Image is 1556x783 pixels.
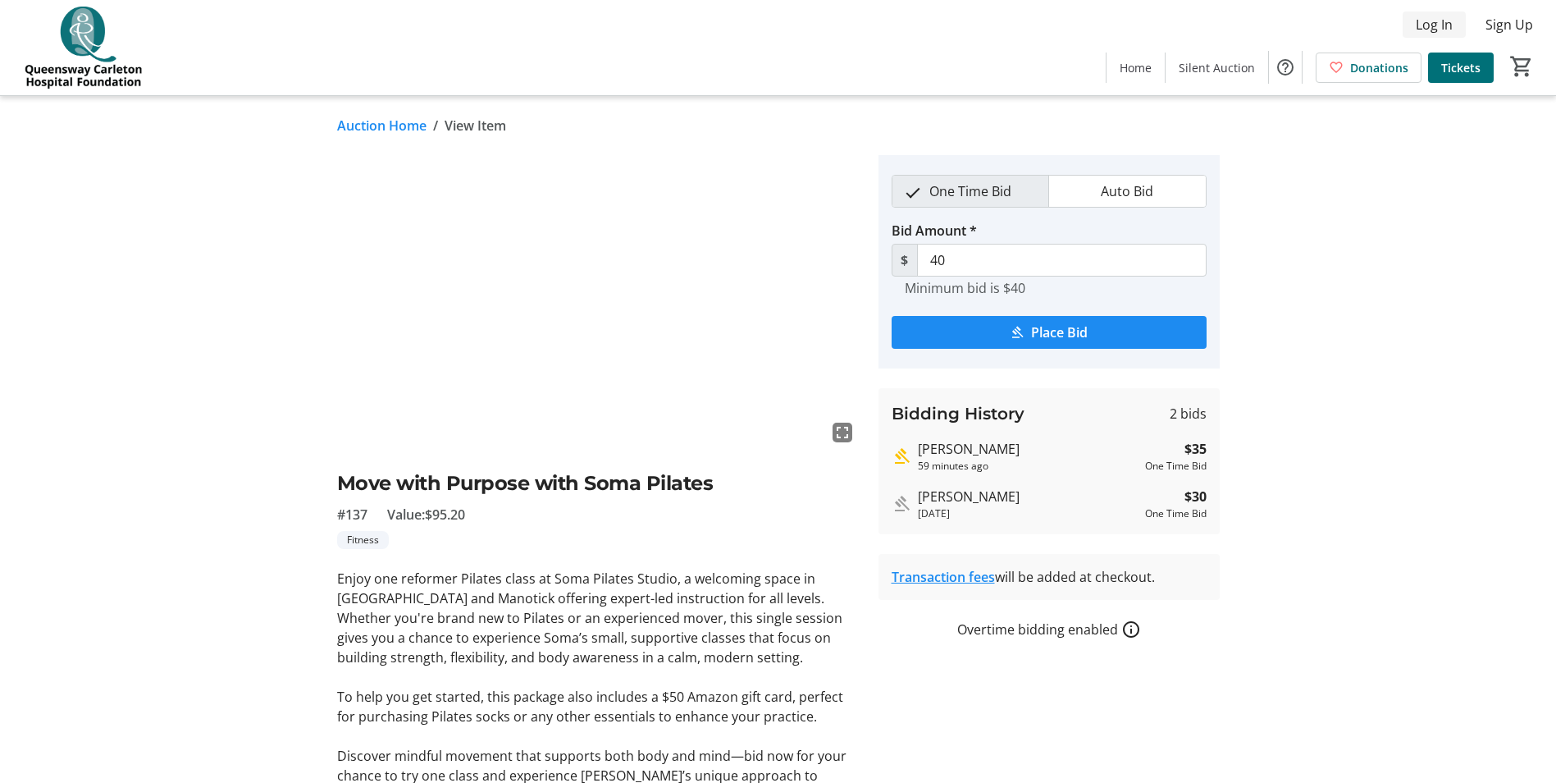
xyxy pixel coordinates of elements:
[918,459,1138,474] div: 59 minutes ago
[1145,506,1207,521] div: One Time Bid
[1179,59,1255,76] span: Silent Auction
[1031,323,1088,342] span: Place Bid
[1507,52,1536,81] button: Cart
[337,116,427,135] a: Auction Home
[1269,51,1302,84] button: Help
[1184,487,1207,506] strong: $30
[1428,53,1494,83] a: Tickets
[445,116,506,135] span: View Item
[919,176,1021,207] span: One Time Bid
[1472,11,1546,38] button: Sign Up
[892,244,918,277] span: $
[1403,11,1466,38] button: Log In
[892,568,995,586] a: Transaction fees
[892,567,1207,587] div: will be added at checkout.
[1091,176,1163,207] span: Auto Bid
[1107,53,1165,83] a: Home
[1441,59,1481,76] span: Tickets
[1316,53,1421,83] a: Donations
[1121,620,1141,639] a: How overtime bidding works for silent auctions
[337,505,367,524] span: #137
[337,155,859,449] img: Image
[387,505,465,524] span: Value: $95.20
[892,494,911,514] mat-icon: Outbid
[892,221,977,240] label: Bid Amount *
[1485,15,1533,34] span: Sign Up
[892,316,1207,349] button: Place Bid
[337,469,859,498] h2: Move with Purpose with Soma Pilates
[892,401,1024,426] h3: Bidding History
[892,446,911,466] mat-icon: Highest bid
[337,569,859,667] p: Enjoy one reformer Pilates class at Soma Pilates Studio, a welcoming space in [GEOGRAPHIC_DATA] a...
[1120,59,1152,76] span: Home
[337,531,389,549] tr-label-badge: Fitness
[833,423,852,442] mat-icon: fullscreen
[918,506,1138,521] div: [DATE]
[918,439,1138,459] div: [PERSON_NAME]
[1416,15,1453,34] span: Log In
[878,620,1220,639] div: Overtime bidding enabled
[433,116,438,135] span: /
[1350,59,1408,76] span: Donations
[905,280,1025,296] tr-hint: Minimum bid is $40
[1166,53,1268,83] a: Silent Auction
[1170,404,1207,424] span: 2 bids
[1145,459,1207,474] div: One Time Bid
[337,687,859,726] p: To help you get started, this package also includes a $50 Amazon gift card, perfect for purchasin...
[10,7,156,89] img: QCH Foundation's Logo
[1184,439,1207,459] strong: $35
[918,487,1138,506] div: [PERSON_NAME]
